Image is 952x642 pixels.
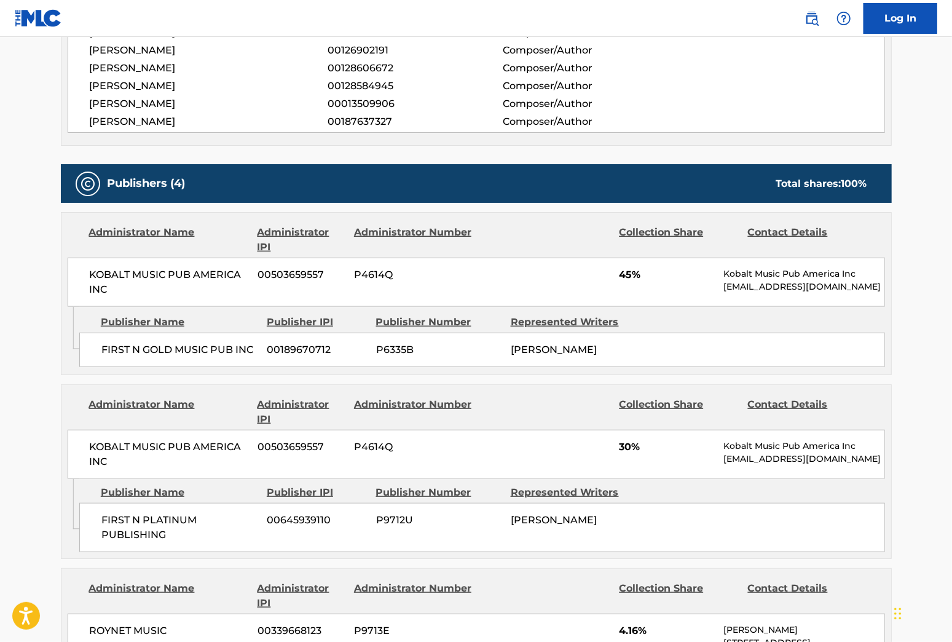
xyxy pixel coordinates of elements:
[723,280,884,293] p: [EMAIL_ADDRESS][DOMAIN_NAME]
[748,581,867,611] div: Contact Details
[511,315,636,330] div: Represented Writers
[90,43,328,58] span: [PERSON_NAME]
[723,267,884,280] p: Kobalt Music Pub America Inc
[354,581,473,611] div: Administrator Number
[101,485,258,500] div: Publisher Name
[354,225,473,255] div: Administrator Number
[328,114,502,129] span: 00187637327
[832,6,856,31] div: Help
[89,581,248,611] div: Administrator Name
[503,79,662,93] span: Composer/Author
[723,440,884,453] p: Kobalt Music Pub America Inc
[258,397,345,427] div: Administrator IPI
[748,225,867,255] div: Contact Details
[258,440,345,454] span: 00503659557
[354,624,473,638] span: P9713E
[101,343,258,357] span: FIRST N GOLD MUSIC PUB INC
[81,176,95,191] img: Publishers
[90,79,328,93] span: [PERSON_NAME]
[108,176,186,191] h5: Publishers (4)
[748,397,867,427] div: Contact Details
[376,485,502,500] div: Publisher Number
[619,440,714,454] span: 30%
[354,397,473,427] div: Administrator Number
[619,581,738,611] div: Collection Share
[90,267,249,297] span: KOBALT MUSIC PUB AMERICA INC
[101,513,258,542] span: FIRST N PLATINUM PUBLISHING
[376,315,502,330] div: Publisher Number
[503,114,662,129] span: Composer/Author
[503,61,662,76] span: Composer/Author
[328,61,502,76] span: 00128606672
[328,97,502,111] span: 00013509906
[619,225,738,255] div: Collection Share
[863,3,937,34] a: Log In
[89,225,248,255] div: Administrator Name
[619,397,738,427] div: Collection Share
[258,225,345,255] div: Administrator IPI
[90,624,249,638] span: ROYNET MUSIC
[511,514,597,526] span: [PERSON_NAME]
[354,440,473,454] span: P4614Q
[511,344,597,355] span: [PERSON_NAME]
[328,43,502,58] span: 00126902191
[354,267,473,282] span: P4614Q
[90,61,328,76] span: [PERSON_NAME]
[376,513,502,528] span: P9712U
[723,624,884,636] p: [PERSON_NAME]
[89,397,248,427] div: Administrator Name
[891,583,952,642] iframe: Chat Widget
[723,453,884,466] p: [EMAIL_ADDRESS][DOMAIN_NAME]
[90,114,328,129] span: [PERSON_NAME]
[267,315,367,330] div: Publisher IPI
[258,267,345,282] span: 00503659557
[836,11,851,26] img: help
[503,43,662,58] span: Composer/Author
[15,9,62,27] img: MLC Logo
[376,343,502,357] span: P6335B
[804,11,819,26] img: search
[619,267,714,282] span: 45%
[328,79,502,93] span: 00128584945
[267,513,367,528] span: 00645939110
[511,485,636,500] div: Represented Writers
[776,176,867,191] div: Total shares:
[258,624,345,638] span: 00339668123
[800,6,824,31] a: Public Search
[258,581,345,611] div: Administrator IPI
[894,595,902,632] div: Drag
[619,624,714,638] span: 4.16%
[841,178,867,189] span: 100 %
[101,315,258,330] div: Publisher Name
[90,440,249,469] span: KOBALT MUSIC PUB AMERICA INC
[90,97,328,111] span: [PERSON_NAME]
[503,97,662,111] span: Composer/Author
[267,485,367,500] div: Publisher IPI
[267,343,367,357] span: 00189670712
